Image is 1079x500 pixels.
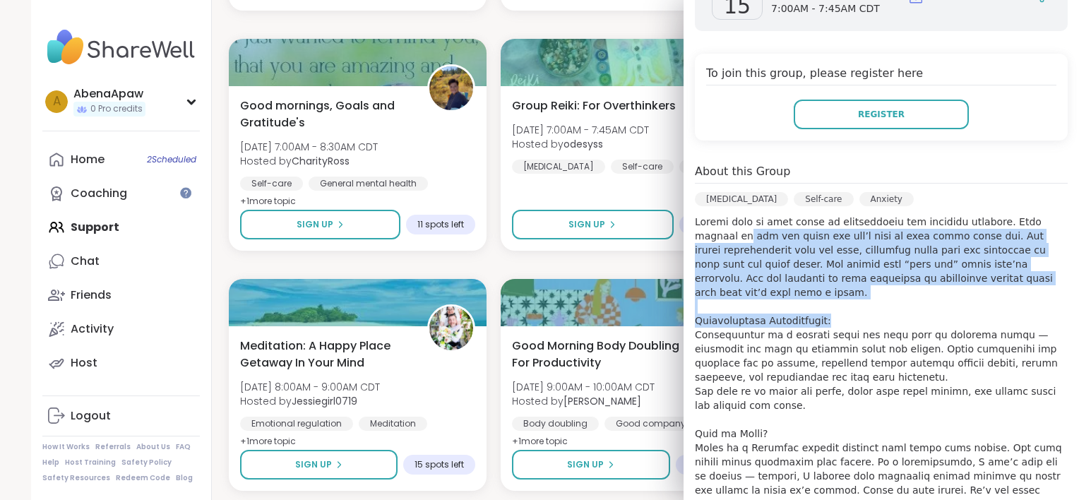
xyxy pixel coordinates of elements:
[240,380,380,394] span: [DATE] 8:00AM - 9:00AM CDT
[42,244,200,278] a: Chat
[71,152,105,167] div: Home
[240,450,398,480] button: Sign Up
[512,137,649,151] span: Hosted by
[90,103,143,115] span: 0 Pro credits
[42,23,200,72] img: ShareWell Nav Logo
[71,254,100,269] div: Chat
[240,154,378,168] span: Hosted by
[512,394,655,408] span: Hosted by
[359,417,427,431] div: Meditation
[858,108,905,121] span: Register
[794,100,969,129] button: Register
[292,394,357,408] b: Jessiegirl0719
[71,321,114,337] div: Activity
[771,2,880,16] span: 7:00AM - 7:45AM CDT
[71,355,97,371] div: Host
[95,442,131,452] a: Referrals
[695,192,788,206] div: [MEDICAL_DATA]
[429,306,473,350] img: Jessiegirl0719
[568,218,605,231] span: Sign Up
[297,218,333,231] span: Sign Up
[512,380,655,394] span: [DATE] 9:00AM - 10:00AM CDT
[180,187,191,198] iframe: Spotlight
[136,442,170,452] a: About Us
[240,210,400,239] button: Sign Up
[512,123,649,137] span: [DATE] 7:00AM - 7:45AM CDT
[695,163,790,180] h4: About this Group
[42,346,200,380] a: Host
[42,458,59,468] a: Help
[292,154,350,168] b: CharityRoss
[512,210,673,239] button: Sign Up
[564,137,603,151] b: odesyss
[42,278,200,312] a: Friends
[512,417,599,431] div: Body doubling
[147,154,196,165] span: 2 Scheduled
[42,312,200,346] a: Activity
[240,177,303,191] div: Self-care
[176,442,191,452] a: FAQ
[42,473,110,483] a: Safety Resources
[415,459,464,470] span: 15 spots left
[240,140,378,154] span: [DATE] 7:00AM - 8:30AM CDT
[611,160,674,174] div: Self-care
[794,192,853,206] div: Self-care
[42,399,200,433] a: Logout
[564,394,641,408] b: [PERSON_NAME]
[71,186,127,201] div: Coaching
[71,408,111,424] div: Logout
[42,177,200,210] a: Coaching
[417,219,464,230] span: 11 spots left
[53,93,61,111] span: A
[73,86,145,102] div: AbenaApaw
[567,458,604,471] span: Sign Up
[295,458,332,471] span: Sign Up
[71,287,112,303] div: Friends
[42,442,90,452] a: How It Works
[429,66,473,110] img: CharityRoss
[512,97,676,114] span: Group Reiki: For Overthinkers
[512,450,669,480] button: Sign Up
[65,458,116,468] a: Host Training
[116,473,170,483] a: Redeem Code
[240,417,353,431] div: Emotional regulation
[512,338,684,371] span: Good Morning Body Doubling For Productivity
[309,177,428,191] div: General mental health
[859,192,914,206] div: Anxiety
[512,160,605,174] div: [MEDICAL_DATA]
[42,143,200,177] a: Home2Scheduled
[240,97,412,131] span: Good mornings, Goals and Gratitude's
[240,338,412,371] span: Meditation: A Happy Place Getaway In Your Mind
[121,458,172,468] a: Safety Policy
[679,160,732,174] div: Anxiety
[176,473,193,483] a: Blog
[240,394,380,408] span: Hosted by
[604,417,697,431] div: Good company
[706,65,1056,85] h4: To join this group, please register here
